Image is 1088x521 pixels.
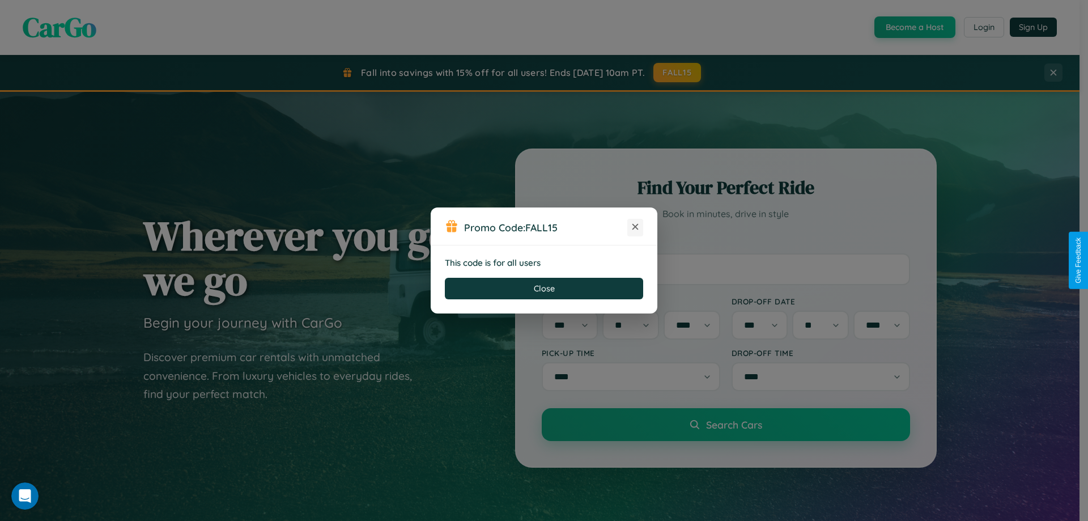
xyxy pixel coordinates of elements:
div: Give Feedback [1074,238,1082,283]
button: Close [445,278,643,299]
strong: This code is for all users [445,257,541,268]
iframe: Intercom live chat [11,482,39,510]
b: FALL15 [525,221,558,234]
h3: Promo Code: [464,221,627,234]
